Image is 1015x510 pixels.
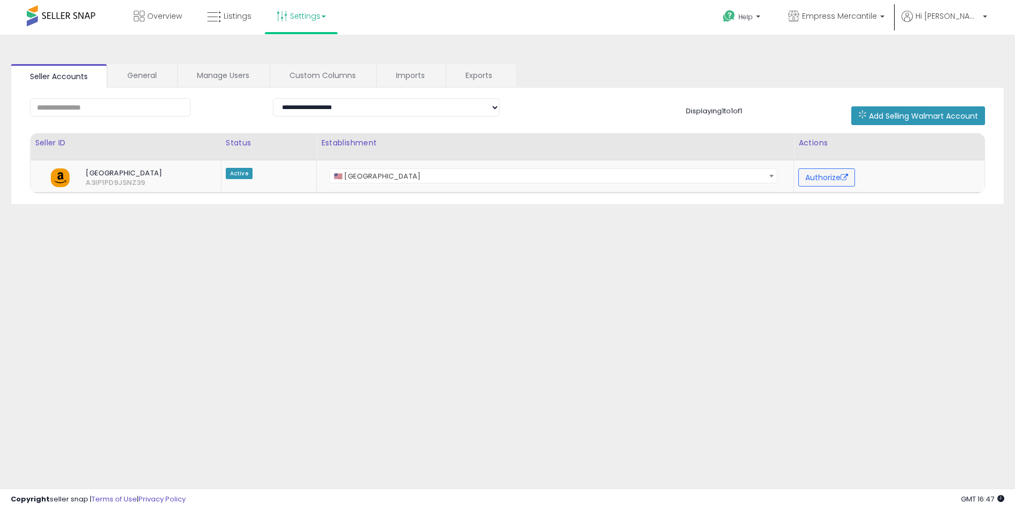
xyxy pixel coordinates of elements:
[91,494,137,504] a: Terms of Use
[329,168,777,183] span: 🇺🇸 United States
[226,168,253,179] span: Active
[35,137,217,149] div: Seller ID
[714,2,771,35] a: Help
[738,12,753,21] span: Help
[226,137,312,149] div: Status
[321,137,789,149] div: Establishment
[270,64,375,87] a: Custom Columns
[446,64,515,87] a: Exports
[78,178,97,188] span: A3IP1PD9JSNZ39
[961,494,1004,504] span: 2025-08-11 16:47 GMT
[377,64,445,87] a: Imports
[798,168,855,187] button: Authorize
[139,494,186,504] a: Privacy Policy
[147,11,182,21] span: Overview
[11,64,107,88] a: Seller Accounts
[178,64,269,87] a: Manage Users
[224,11,251,21] span: Listings
[108,64,176,87] a: General
[851,106,985,125] button: Add Selling Walmart Account
[78,168,196,178] span: [GEOGRAPHIC_DATA]
[686,106,742,116] span: Displaying 1 to 1 of 1
[915,11,980,21] span: Hi [PERSON_NAME]
[722,10,736,23] i: Get Help
[798,137,980,149] div: Actions
[902,11,987,35] a: Hi [PERSON_NAME]
[11,494,186,505] div: seller snap | |
[869,111,978,121] span: Add Selling Walmart Account
[51,168,70,187] img: amazon.png
[802,11,877,21] span: Empress Mercantile
[330,169,777,184] span: 🇺🇸 United States
[11,494,50,504] strong: Copyright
